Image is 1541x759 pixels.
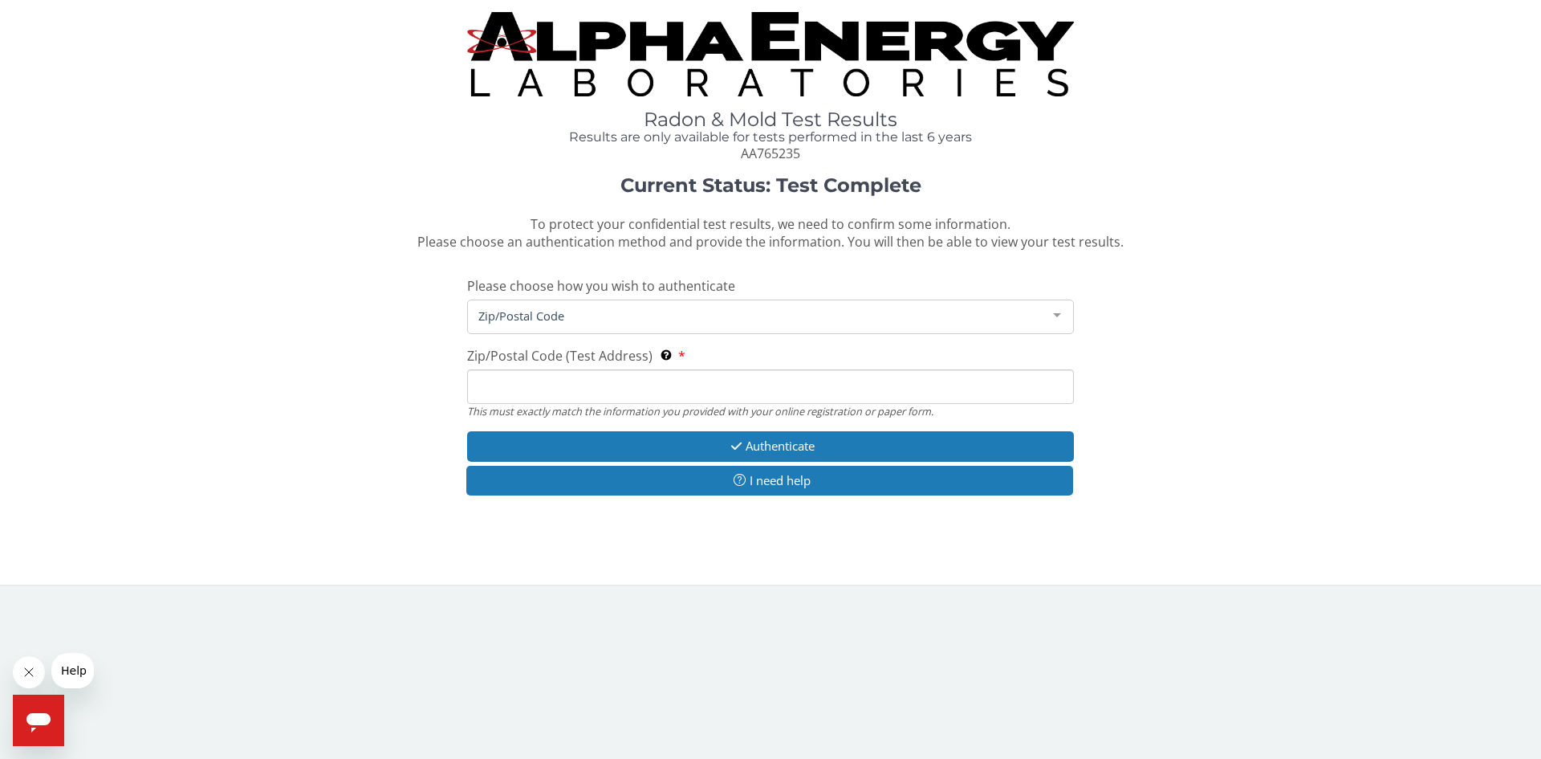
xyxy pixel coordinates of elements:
iframe: Message from company [51,653,94,688]
h1: Radon & Mold Test Results [467,109,1074,130]
h4: Results are only available for tests performed in the last 6 years [467,130,1074,145]
span: To protect your confidential test results, we need to confirm some information. Please choose an ... [417,215,1124,251]
div: This must exactly match the information you provided with your online registration or paper form. [467,404,1074,418]
button: Authenticate [467,431,1074,461]
span: AA765235 [741,145,800,162]
span: Please choose how you wish to authenticate [467,277,735,295]
img: TightCrop.jpg [467,12,1074,96]
iframe: Button to launch messaging window [13,695,64,746]
span: Zip/Postal Code [474,307,1041,324]
strong: Current Status: Test Complete [620,173,921,197]
span: Zip/Postal Code (Test Address) [467,347,653,365]
button: I need help [466,466,1073,496]
iframe: Close message [13,656,45,688]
